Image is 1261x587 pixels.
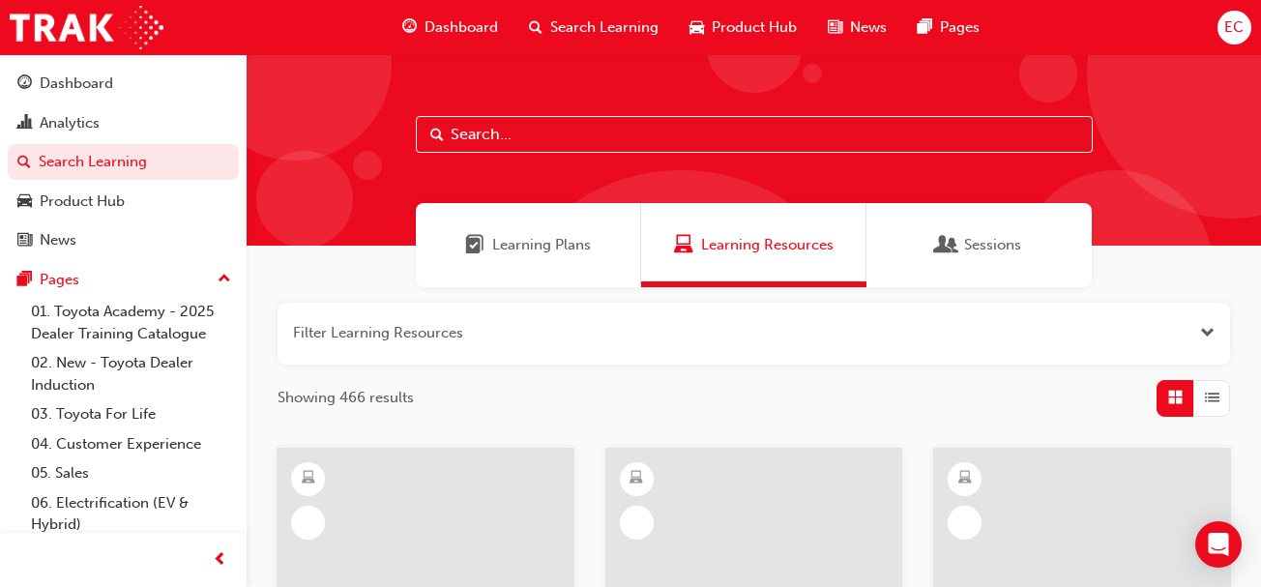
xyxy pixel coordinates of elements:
[17,75,32,93] span: guage-icon
[10,6,163,49] img: Trak
[40,191,125,213] div: Product Hub
[812,8,902,47] a: news-iconNews
[1168,387,1183,409] span: Grid
[23,429,239,459] a: 04. Customer Experience
[430,124,444,146] span: Search
[712,16,797,39] span: Product Hub
[40,73,113,95] div: Dashboard
[402,15,417,40] span: guage-icon
[902,8,995,47] a: pages-iconPages
[465,234,484,256] span: Learning Plans
[17,193,32,211] span: car-icon
[674,8,812,47] a: car-iconProduct Hub
[1217,11,1251,44] button: EC
[425,16,498,39] span: Dashboard
[8,105,239,141] a: Analytics
[674,234,693,256] span: Learning Resources
[416,203,641,287] a: Learning PlansLearning Plans
[641,203,866,287] a: Learning ResourcesLearning Resources
[850,16,887,39] span: News
[8,184,239,220] a: Product Hub
[529,15,543,40] span: search-icon
[8,222,239,258] a: News
[302,466,315,491] span: learningResourceType_ELEARNING-icon
[701,234,834,256] span: Learning Resources
[1205,387,1219,409] span: List
[218,267,231,292] span: up-icon
[40,269,79,291] div: Pages
[387,8,513,47] a: guage-iconDashboard
[17,272,32,289] span: pages-icon
[17,232,32,249] span: news-icon
[1200,322,1215,344] button: Open the filter
[958,466,972,491] span: learningResourceType_ELEARNING-icon
[23,348,239,399] a: 02. New - Toyota Dealer Induction
[17,154,31,171] span: search-icon
[40,112,100,134] div: Analytics
[8,262,239,298] button: Pages
[23,399,239,429] a: 03. Toyota For Life
[1195,521,1242,568] div: Open Intercom Messenger
[40,229,76,251] div: News
[550,16,659,39] span: Search Learning
[630,466,643,491] span: learningResourceType_ELEARNING-icon
[828,15,842,40] span: news-icon
[937,234,956,256] span: Sessions
[8,144,239,180] a: Search Learning
[964,234,1021,256] span: Sessions
[8,66,239,102] a: Dashboard
[23,488,239,540] a: 06. Electrification (EV & Hybrid)
[918,15,932,40] span: pages-icon
[17,115,32,132] span: chart-icon
[513,8,674,47] a: search-iconSearch Learning
[866,203,1092,287] a: SessionsSessions
[213,548,227,572] span: prev-icon
[8,62,239,262] button: DashboardAnalyticsSearch LearningProduct HubNews
[416,116,1093,153] input: Search...
[492,234,591,256] span: Learning Plans
[940,16,980,39] span: Pages
[278,387,414,409] span: Showing 466 results
[689,15,704,40] span: car-icon
[23,458,239,488] a: 05. Sales
[23,297,239,348] a: 01. Toyota Academy - 2025 Dealer Training Catalogue
[1224,16,1244,39] span: EC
